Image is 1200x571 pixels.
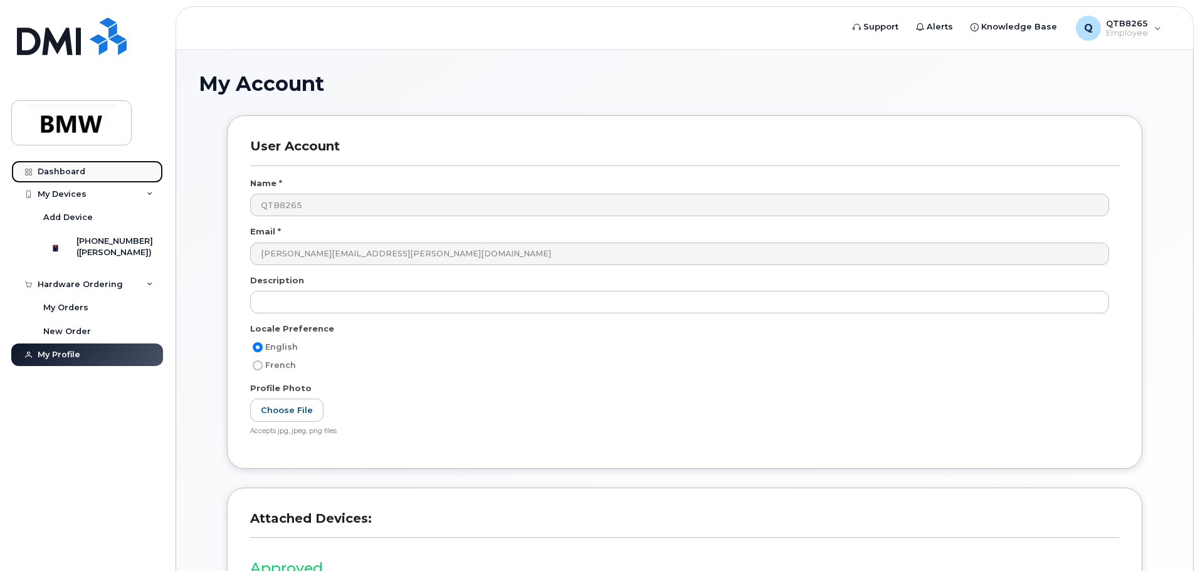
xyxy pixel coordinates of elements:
[253,360,263,370] input: French
[250,382,312,394] label: Profile Photo
[250,427,1109,436] div: Accepts jpg, jpeg, png files
[253,342,263,352] input: English
[250,323,334,335] label: Locale Preference
[250,511,1119,538] h3: Attached Devices:
[1145,516,1191,562] iframe: Messenger Launcher
[199,73,1171,95] h1: My Account
[250,139,1119,165] h3: User Account
[250,275,304,286] label: Description
[265,342,298,352] span: English
[250,226,281,238] label: Email *
[250,399,324,422] label: Choose File
[265,360,296,370] span: French
[250,177,282,189] label: Name *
